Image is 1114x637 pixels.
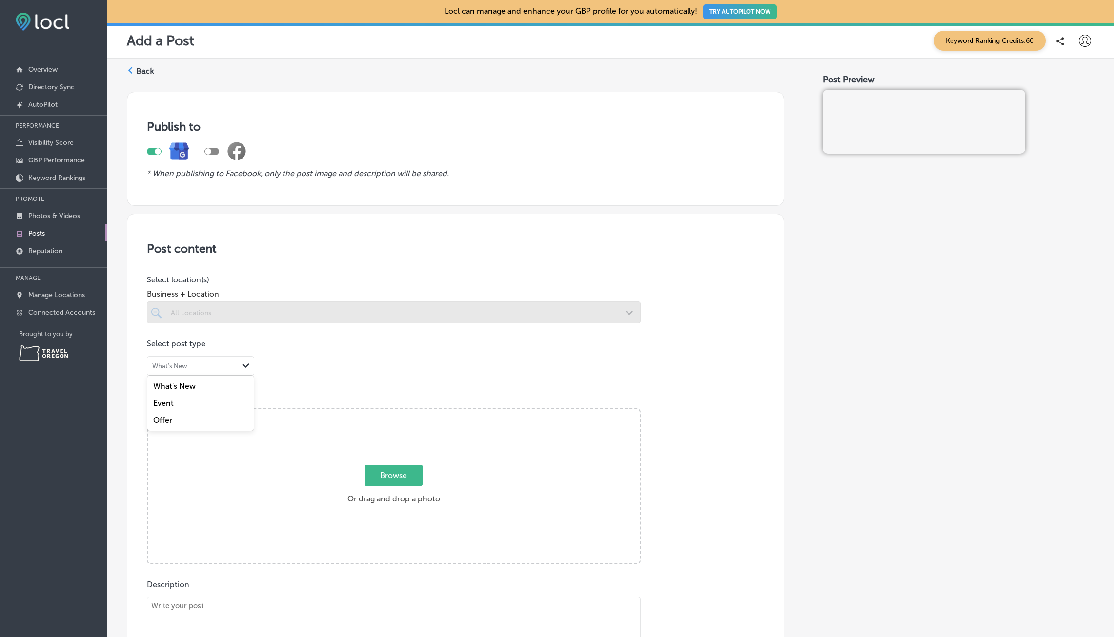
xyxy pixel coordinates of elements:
label: What's New [153,381,196,391]
p: Keyword Rankings [28,174,85,182]
label: Or drag and drop a photo [344,466,444,509]
img: Travel Oregon [19,345,68,361]
p: Posts [28,229,45,238]
i: * When publishing to Facebook, only the post image and description will be shared. [147,169,449,178]
button: TRY AUTOPILOT NOW [703,4,777,19]
span: Business + Location [147,289,641,299]
h3: Publish to [147,119,764,134]
p: AutoPilot [28,100,58,109]
p: Reputation [28,247,62,255]
span: Keyword Ranking Credits: 60 [934,31,1046,51]
p: Select post type [147,339,764,348]
span: Browse [365,465,423,486]
p: Visibility Score [28,139,74,147]
div: Post Preview [823,74,1094,85]
p: Manage Locations [28,291,85,299]
p: GBP Performance [28,156,85,164]
p: Brought to you by [19,330,107,338]
p: Select location(s) [147,275,641,284]
label: Description [147,580,189,589]
img: fda3e92497d09a02dc62c9cd864e3231.png [16,13,69,31]
label: Back [136,66,154,77]
label: Offer [153,416,172,425]
h3: Post content [147,241,764,256]
p: Overview [28,65,58,74]
p: Connected Accounts [28,308,95,317]
p: Photos & Videos [28,212,80,220]
label: Event [153,398,174,408]
div: What's New [152,362,187,370]
p: Add a Post [127,33,194,49]
p: Image [147,391,764,400]
p: Directory Sync [28,83,75,91]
